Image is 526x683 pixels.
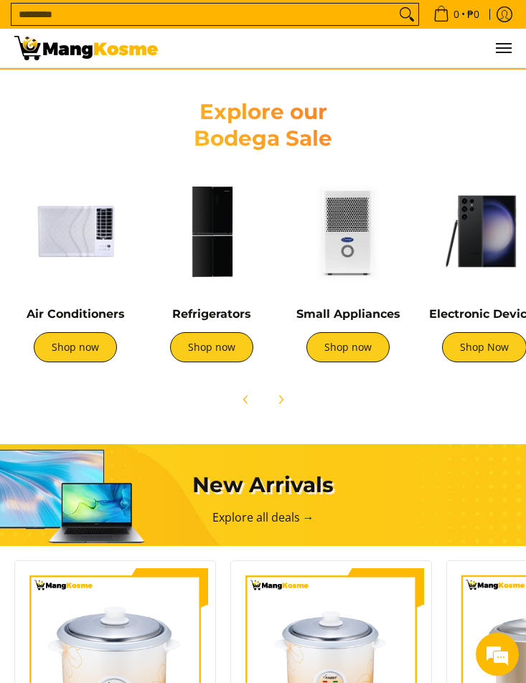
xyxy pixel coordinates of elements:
img: Refrigerators [151,170,273,292]
img: Air Conditioners [14,170,136,292]
button: Menu [494,29,512,67]
a: Air Conditioners [27,307,125,321]
button: Search [395,4,418,25]
nav: Main Menu [172,29,512,67]
ul: Customer Navigation [172,29,512,67]
a: Shop now [306,332,390,362]
span: ₱0 [465,9,482,19]
img: Small Appliances [287,170,409,292]
h2: Explore our Bodega Sale [142,98,384,151]
a: Small Appliances [296,307,400,321]
a: Shop now [170,332,253,362]
a: Shop now [34,332,117,362]
a: Refrigerators [172,307,251,321]
button: Previous [230,384,262,415]
a: Explore all deals → [212,509,314,525]
img: Mang Kosme: Your Home Appliances Warehouse Sale Partner! [14,36,158,60]
button: Next [265,384,296,415]
span: • [429,6,484,22]
span: 0 [451,9,461,19]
